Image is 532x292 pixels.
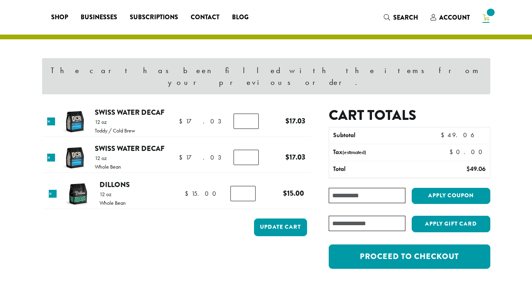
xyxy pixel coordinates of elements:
[95,119,135,125] p: 12 oz
[285,116,306,126] bdi: 17.03
[51,13,68,22] span: Shop
[185,189,220,198] bdi: 15.00
[449,148,486,156] bdi: 0.00
[99,200,126,206] p: Whole Bean
[329,107,490,124] h2: Cart totals
[230,186,256,201] input: Product quantity
[62,109,88,134] img: Swiss Water Decaf
[47,118,55,125] a: Remove this item
[441,131,486,139] bdi: 49.06
[285,116,289,126] span: $
[42,58,490,94] div: The cart has been filled with the items from your previous order.
[342,149,366,156] small: (estimated)
[283,188,304,198] bdi: 15.00
[234,114,259,129] input: Product quantity
[329,144,443,161] th: Tax
[377,11,424,24] a: Search
[45,11,74,24] a: Shop
[466,165,470,173] span: $
[234,150,259,165] input: Product quantity
[81,13,117,22] span: Businesses
[441,131,447,139] span: $
[329,127,425,144] th: Subtotal
[412,188,490,204] button: Apply coupon
[179,117,225,125] bdi: 17.03
[95,155,121,161] p: 12 oz
[74,11,123,24] a: Businesses
[123,11,184,24] a: Subscriptions
[191,13,219,22] span: Contact
[95,164,121,169] p: Whole Bean
[95,107,164,118] a: Swiss Water Decaf
[449,148,456,156] span: $
[185,189,191,198] span: $
[179,153,225,162] bdi: 17.03
[65,181,91,207] img: Dillons
[283,188,287,198] span: $
[232,13,249,22] span: Blog
[99,179,130,190] a: Dillons
[329,161,425,178] th: Total
[466,165,486,173] bdi: 49.06
[393,13,418,22] span: Search
[95,128,135,133] p: Toddy / Cold Brew
[184,11,226,24] a: Contact
[179,117,186,125] span: $
[412,216,490,232] button: Apply Gift Card
[95,143,164,154] a: Swiss Water Decaf
[130,13,178,22] span: Subscriptions
[47,154,55,162] a: Remove this item
[285,152,306,162] bdi: 17.03
[329,244,490,269] a: Proceed to checkout
[226,11,255,24] a: Blog
[99,191,126,197] p: 12 oz
[179,153,186,162] span: $
[285,152,289,162] span: $
[439,13,470,22] span: Account
[62,145,88,171] img: Swiss Water Decaf
[49,190,57,198] a: Remove this item
[424,11,476,24] a: Account
[254,219,307,236] button: Update cart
